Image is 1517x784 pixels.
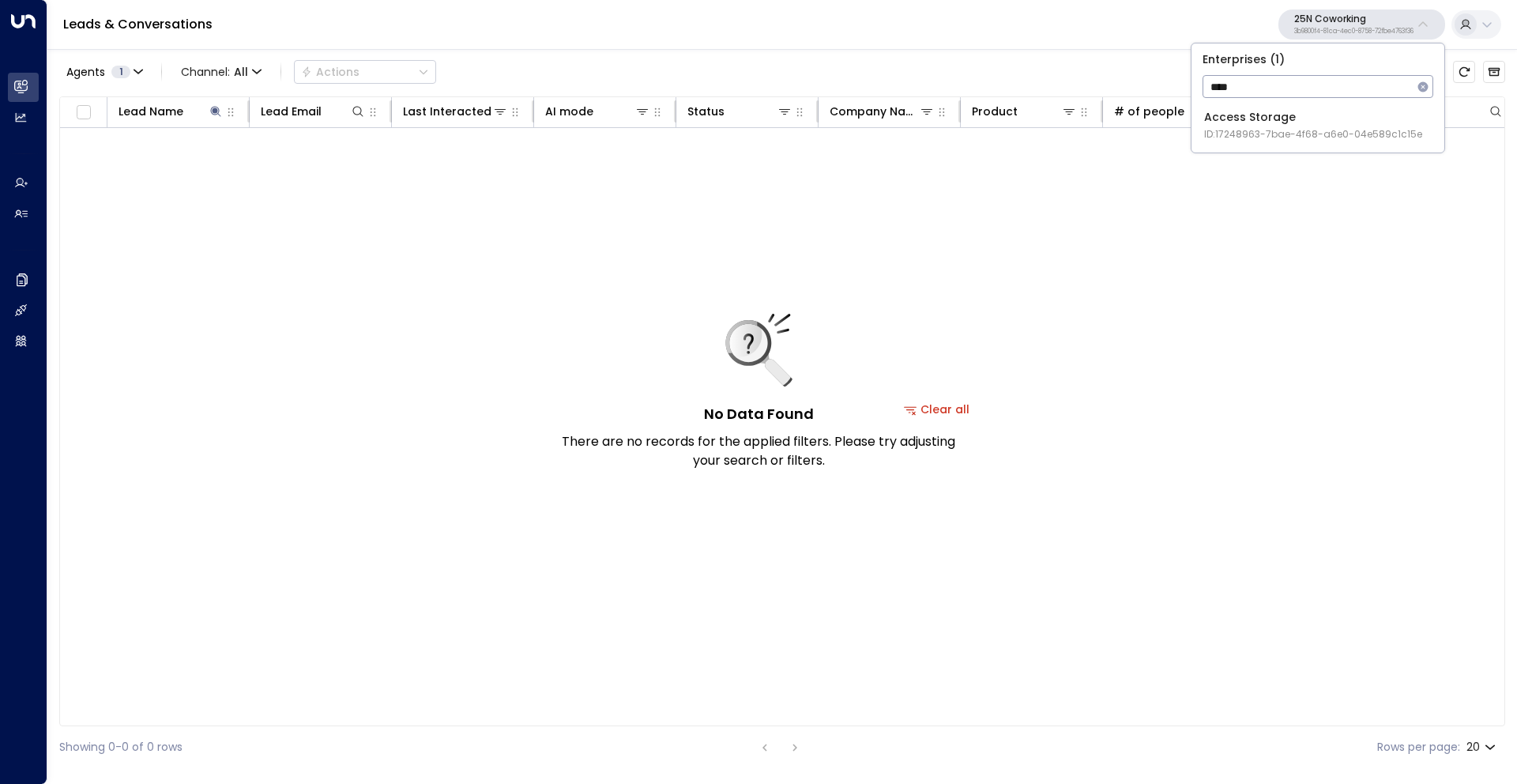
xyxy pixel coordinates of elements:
div: Last Interacted [403,102,508,121]
div: # of people [1114,102,1184,121]
div: AI mode [545,102,593,121]
button: Actions [294,60,436,84]
div: # of people [1114,102,1219,121]
button: Archived Leads [1483,61,1505,83]
div: Last Interacted [403,102,491,121]
div: Product [972,102,1018,121]
div: Product [972,102,1077,121]
a: Leads & Conversations [63,15,213,33]
p: There are no records for the applied filters. Please try adjusting your search or filters. [561,432,956,470]
p: Enterprises ( 1 ) [1198,50,1438,69]
div: Status [687,102,725,121]
div: Company Name [830,102,919,121]
button: 25N Coworking3b9800f4-81ca-4ec0-8758-72fbe4763f36 [1278,9,1445,40]
div: Access Storage [1204,109,1422,141]
button: Channel:All [175,61,268,83]
span: 1 [111,66,130,78]
div: Button group with a nested menu [294,60,436,84]
div: 20 [1466,736,1499,759]
p: 25N Coworking [1294,14,1413,24]
nav: pagination navigation [755,737,805,757]
p: 3b9800f4-81ca-4ec0-8758-72fbe4763f36 [1294,28,1413,35]
h5: No Data Found [704,403,814,424]
div: Company Name [830,102,935,121]
div: Lead Email [261,102,366,121]
button: Agents1 [59,61,149,83]
span: Refresh [1453,61,1475,83]
span: Channel: [175,61,268,83]
div: Status [687,102,792,121]
div: Phone [1398,102,1504,121]
div: Lead Name [119,102,183,121]
span: All [234,66,248,78]
div: Actions [301,65,359,79]
span: Toggle select all [73,103,93,122]
label: Rows per page: [1377,739,1460,756]
div: AI mode [545,102,650,121]
div: Showing 0-0 of 0 rows [59,739,183,756]
div: Lead Email [261,102,322,121]
span: Agents [66,66,105,77]
span: ID: 17248963-7bae-4f68-a6e0-04e589c1c15e [1204,127,1422,141]
div: Lead Name [119,102,224,121]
